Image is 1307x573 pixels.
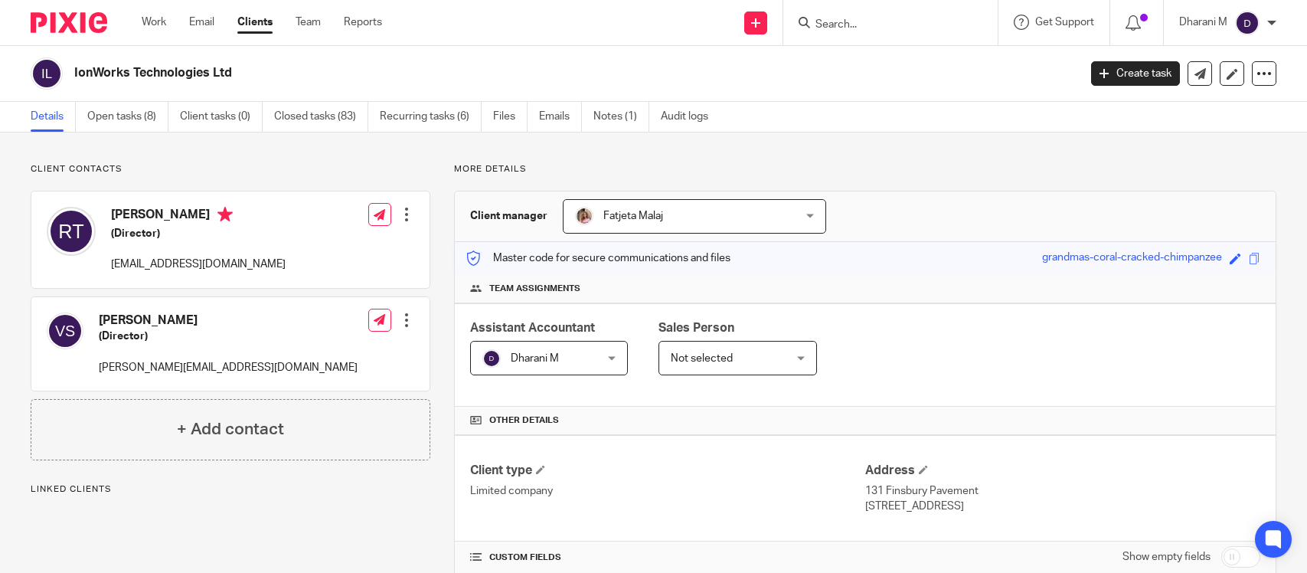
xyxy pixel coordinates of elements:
[671,353,733,364] span: Not selected
[31,57,63,90] img: svg%3E
[274,102,368,132] a: Closed tasks (83)
[1091,61,1180,86] a: Create task
[466,250,730,266] p: Master code for secure communications and files
[142,15,166,30] a: Work
[454,163,1276,175] p: More details
[814,18,952,32] input: Search
[177,417,284,441] h4: + Add contact
[99,329,358,344] h5: (Director)
[47,207,96,256] img: svg%3E
[380,102,482,132] a: Recurring tasks (6)
[31,12,107,33] img: Pixie
[470,463,865,479] h4: Client type
[470,552,865,564] h4: CUSTOM FIELDS
[111,226,286,241] h5: (Director)
[99,313,358,329] h4: [PERSON_NAME]
[489,414,559,427] span: Other details
[482,349,501,368] img: svg%3E
[1042,250,1222,267] div: grandmas-coral-cracked-chimpanzee
[661,102,720,132] a: Audit logs
[99,360,358,375] p: [PERSON_NAME][EMAIL_ADDRESS][DOMAIN_NAME]
[217,207,233,222] i: Primary
[493,102,528,132] a: Files
[74,65,869,81] h2: IonWorks Technologies Ltd
[180,102,263,132] a: Client tasks (0)
[470,322,595,334] span: Assistant Accountant
[1122,549,1211,565] label: Show empty fields
[31,163,430,175] p: Client contacts
[31,102,76,132] a: Details
[593,102,649,132] a: Notes (1)
[575,207,593,225] img: MicrosoftTeams-image%20(5).png
[111,257,286,272] p: [EMAIL_ADDRESS][DOMAIN_NAME]
[470,483,865,499] p: Limited company
[1179,15,1227,30] p: Dharani M
[47,313,83,349] img: svg%3E
[603,211,663,221] span: Fatjeta Malaj
[296,15,321,30] a: Team
[865,499,1260,514] p: [STREET_ADDRESS]
[658,322,734,334] span: Sales Person
[865,483,1260,499] p: 131 Finsbury Pavement
[111,207,286,226] h4: [PERSON_NAME]
[31,483,430,496] p: Linked clients
[470,208,547,224] h3: Client manager
[865,463,1260,479] h4: Address
[1235,11,1260,35] img: svg%3E
[237,15,273,30] a: Clients
[344,15,382,30] a: Reports
[489,283,580,295] span: Team assignments
[511,353,559,364] span: Dharani M
[1035,17,1094,28] span: Get Support
[539,102,582,132] a: Emails
[189,15,214,30] a: Email
[87,102,168,132] a: Open tasks (8)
